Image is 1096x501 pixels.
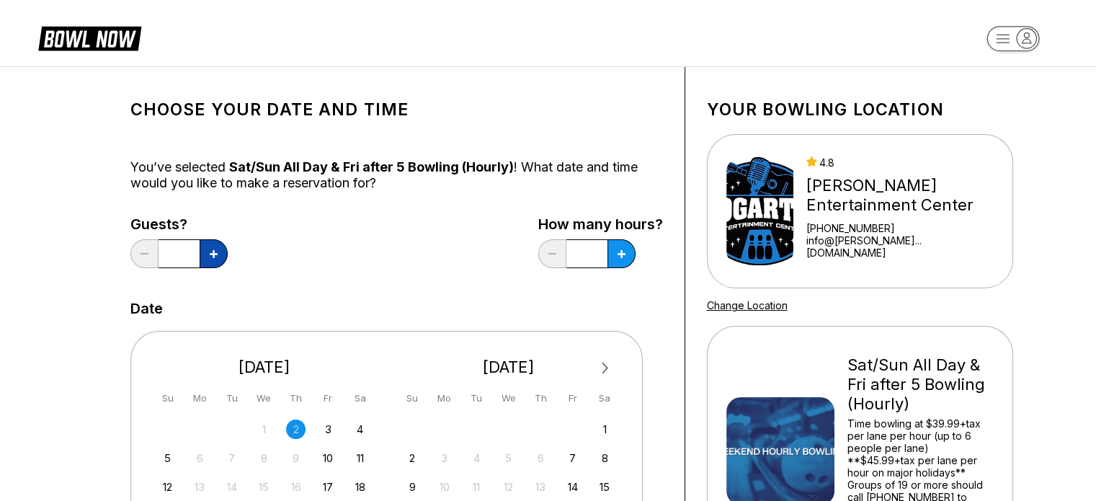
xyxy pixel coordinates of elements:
[499,477,518,497] div: Not available Wednesday, November 12th, 2025
[254,389,274,408] div: We
[531,477,551,497] div: Not available Thursday, November 13th, 2025
[190,477,210,497] div: Not available Monday, October 13th, 2025
[350,389,370,408] div: Sa
[538,216,663,232] label: How many hours?
[806,234,994,259] a: info@[PERSON_NAME]...[DOMAIN_NAME]
[222,389,241,408] div: Tu
[594,357,617,380] button: Next Month
[222,448,241,468] div: Not available Tuesday, October 7th, 2025
[286,389,306,408] div: Th
[595,389,615,408] div: Sa
[158,448,177,468] div: Choose Sunday, October 5th, 2025
[403,448,422,468] div: Choose Sunday, November 2nd, 2025
[563,477,582,497] div: Choose Friday, November 14th, 2025
[130,216,228,232] label: Guests?
[286,420,306,439] div: Not available Thursday, October 2nd, 2025
[350,477,370,497] div: Choose Saturday, October 18th, 2025
[286,477,306,497] div: Not available Thursday, October 16th, 2025
[254,448,274,468] div: Not available Wednesday, October 8th, 2025
[153,358,376,377] div: [DATE]
[318,389,338,408] div: Fr
[403,389,422,408] div: Su
[254,477,274,497] div: Not available Wednesday, October 15th, 2025
[435,389,454,408] div: Mo
[499,389,518,408] div: We
[435,448,454,468] div: Not available Monday, November 3rd, 2025
[130,159,663,191] div: You’ve selected ! What date and time would you like to make a reservation for?
[467,477,486,497] div: Not available Tuesday, November 11th, 2025
[318,477,338,497] div: Choose Friday, October 17th, 2025
[190,389,210,408] div: Mo
[254,420,274,439] div: Not available Wednesday, October 1st, 2025
[563,448,582,468] div: Choose Friday, November 7th, 2025
[222,477,241,497] div: Not available Tuesday, October 14th, 2025
[130,99,663,120] h1: Choose your Date and time
[847,355,994,414] div: Sat/Sun All Day & Fri after 5 Bowling (Hourly)
[229,159,514,174] span: Sat/Sun All Day & Fri after 5 Bowling (Hourly)
[806,222,994,234] div: [PHONE_NUMBER]
[707,99,1013,120] h1: Your bowling location
[286,448,306,468] div: Not available Thursday, October 9th, 2025
[350,420,370,439] div: Choose Saturday, October 4th, 2025
[403,477,422,497] div: Choose Sunday, November 9th, 2025
[158,477,177,497] div: Choose Sunday, October 12th, 2025
[130,301,163,316] label: Date
[531,389,551,408] div: Th
[158,389,177,408] div: Su
[318,448,338,468] div: Choose Friday, October 10th, 2025
[435,477,454,497] div: Not available Monday, November 10th, 2025
[595,448,615,468] div: Choose Saturday, November 8th, 2025
[707,299,788,311] a: Change Location
[467,448,486,468] div: Not available Tuesday, November 4th, 2025
[806,176,994,215] div: [PERSON_NAME] Entertainment Center
[595,420,615,439] div: Choose Saturday, November 1st, 2025
[531,448,551,468] div: Not available Thursday, November 6th, 2025
[397,358,620,377] div: [DATE]
[563,389,582,408] div: Fr
[318,420,338,439] div: Choose Friday, October 3rd, 2025
[499,448,518,468] div: Not available Wednesday, November 5th, 2025
[806,156,994,169] div: 4.8
[595,477,615,497] div: Choose Saturday, November 15th, 2025
[467,389,486,408] div: Tu
[726,157,793,265] img: Bogart's Entertainment Center
[190,448,210,468] div: Not available Monday, October 6th, 2025
[350,448,370,468] div: Choose Saturday, October 11th, 2025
